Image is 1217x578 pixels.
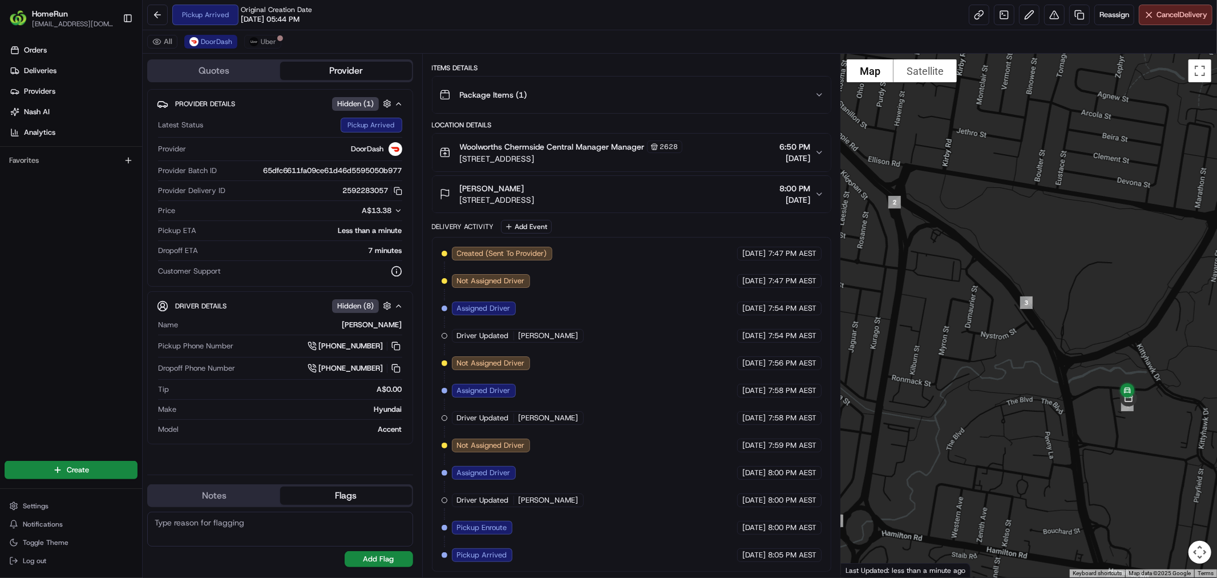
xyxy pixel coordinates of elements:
[23,556,46,565] span: Log out
[148,487,280,505] button: Notes
[1073,569,1122,577] button: Keyboard shortcuts
[203,246,402,256] div: 7 minutes
[768,331,816,341] span: 7:54 PM AEST
[175,302,227,311] span: Driver Details
[844,563,882,577] a: Open this area in Google Maps (opens a new window)
[768,523,816,533] span: 8:00 PM AEST
[432,77,831,113] button: Package Items (1)
[24,66,56,76] span: Deliveries
[201,226,402,236] div: Less than a minute
[460,194,535,206] span: [STREET_ADDRESS]
[337,99,374,109] span: Hidden ( 1 )
[779,152,810,164] span: [DATE]
[181,404,402,415] div: Hyundai
[768,413,816,423] span: 7:58 PM AEST
[742,550,766,560] span: [DATE]
[457,331,509,341] span: Driver Updated
[841,563,971,577] div: Last Updated: less than a minute ago
[1099,10,1129,20] span: Reassign
[308,362,402,375] a: [PHONE_NUMBER]
[768,550,816,560] span: 8:05 PM AEST
[319,363,383,374] span: [PHONE_NUMBER]
[158,206,175,216] span: Price
[457,386,511,396] span: Assigned Driver
[1016,292,1037,314] div: 3
[742,276,766,286] span: [DATE]
[249,37,258,46] img: uber-new-logo.jpeg
[742,413,766,423] span: [DATE]
[768,276,816,286] span: 7:47 PM AEST
[460,141,645,152] span: Woolworths Chermside Central Manager Manager
[308,340,402,352] a: [PHONE_NUMBER]
[742,468,766,478] span: [DATE]
[23,520,63,529] span: Notifications
[158,246,198,256] span: Dropoff ETA
[884,191,905,213] div: 2
[5,535,138,551] button: Toggle Theme
[5,62,142,80] a: Deliveries
[460,89,527,101] span: Package Items ( 1 )
[742,495,766,505] span: [DATE]
[158,144,186,154] span: Provider
[742,523,766,533] span: [DATE]
[1139,5,1212,25] button: CancelDelivery
[1157,10,1207,20] span: Cancel Delivery
[24,45,47,55] span: Orders
[183,424,402,435] div: Accent
[263,166,402,176] span: 65dfc6611fa09ce61d46d5595050b977
[261,37,276,46] span: Uber
[742,440,766,451] span: [DATE]
[9,9,27,27] img: HomeRun
[302,206,402,216] button: A$13.38
[768,303,816,314] span: 7:54 PM AEST
[432,121,831,130] div: Location Details
[23,538,68,547] span: Toggle Theme
[241,5,312,14] span: Original Creation Date
[457,248,547,259] span: Created (Sent To Provider)
[457,440,525,451] span: Not Assigned Driver
[158,424,179,435] span: Model
[768,495,816,505] span: 8:00 PM AEST
[460,183,524,194] span: [PERSON_NAME]
[158,341,233,351] span: Pickup Phone Number
[1094,5,1134,25] button: Reassign
[183,320,402,330] div: [PERSON_NAME]
[184,35,237,49] button: DoorDash
[175,99,235,109] span: Provider Details
[5,553,138,569] button: Log out
[779,194,810,206] span: [DATE]
[519,413,579,423] span: [PERSON_NAME]
[457,303,511,314] span: Assigned Driver
[768,248,816,259] span: 7:47 PM AEST
[148,62,280,80] button: Quotes
[158,363,235,374] span: Dropoff Phone Number
[5,516,138,532] button: Notifications
[457,358,525,368] span: Not Assigned Driver
[432,222,494,231] div: Delivery Activity
[158,120,203,130] span: Latest Status
[23,501,48,511] span: Settings
[351,144,384,154] span: DoorDash
[742,386,766,396] span: [DATE]
[157,94,403,113] button: Provider DetailsHidden (1)
[5,151,138,170] div: Favorites
[1188,541,1211,564] button: Map camera controls
[1188,59,1211,82] button: Toggle fullscreen view
[5,103,142,121] a: Nash AI
[432,176,831,212] button: [PERSON_NAME][STREET_ADDRESS]8:00 PM[DATE]
[460,153,682,164] span: [STREET_ADDRESS]
[32,19,114,29] button: [EMAIL_ADDRESS][DOMAIN_NAME]
[5,5,118,32] button: HomeRunHomeRun[EMAIL_ADDRESS][DOMAIN_NAME]
[158,186,225,196] span: Provider Delivery ID
[779,183,810,194] span: 8:00 PM
[67,465,89,475] span: Create
[389,142,402,156] img: doordash_logo_v2.png
[158,166,217,176] span: Provider Batch ID
[844,563,882,577] img: Google
[457,468,511,478] span: Assigned Driver
[173,384,402,395] div: A$0.00
[158,320,178,330] span: Name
